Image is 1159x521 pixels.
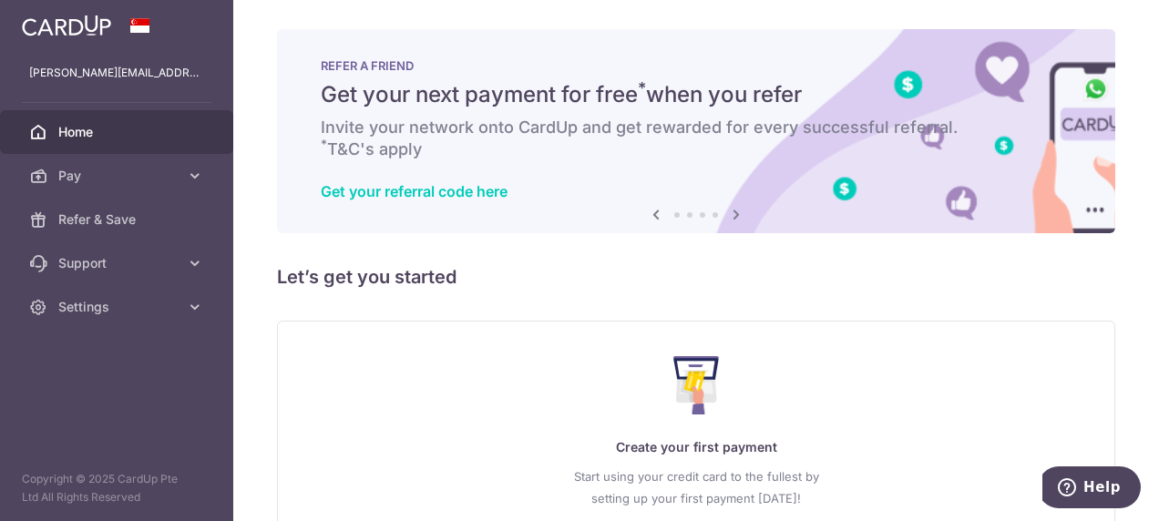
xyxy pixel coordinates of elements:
p: [PERSON_NAME][EMAIL_ADDRESS][DOMAIN_NAME] [29,64,204,82]
img: CardUp [22,15,111,36]
span: Refer & Save [58,210,179,229]
span: Support [58,254,179,272]
h5: Let’s get you started [277,262,1115,291]
h6: Invite your network onto CardUp and get rewarded for every successful referral. T&C's apply [321,117,1072,160]
img: Make Payment [673,356,720,414]
h5: Get your next payment for free when you refer [321,80,1072,109]
p: REFER A FRIEND [321,58,1072,73]
iframe: Opens a widget where you can find more information [1042,466,1141,512]
p: Start using your credit card to the fullest by setting up your first payment [DATE]! [314,465,1078,509]
a: Get your referral code here [321,182,508,200]
span: Pay [58,167,179,185]
span: Home [58,123,179,141]
span: Settings [58,298,179,316]
p: Create your first payment [314,436,1078,458]
img: RAF banner [277,29,1115,233]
